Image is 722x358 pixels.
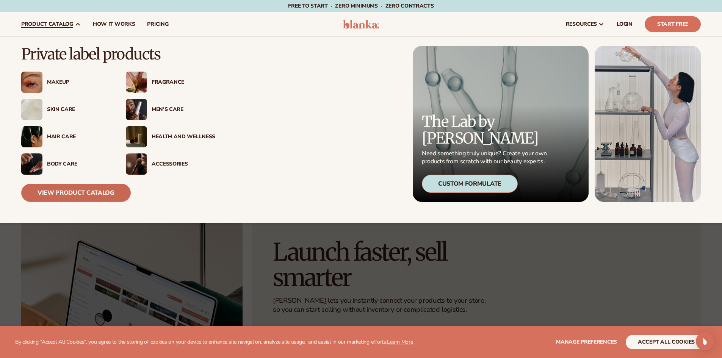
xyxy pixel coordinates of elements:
a: Start Free [645,16,701,32]
div: Men’s Care [152,106,215,113]
a: pricing [141,12,174,36]
a: Female hair pulled back with clips. Hair Care [21,126,111,147]
a: product catalog [15,12,87,36]
span: pricing [147,21,168,27]
button: accept all cookies [626,335,707,349]
span: Manage preferences [556,338,617,345]
a: resources [560,12,611,36]
a: View Product Catalog [21,184,131,202]
img: Male hand applying moisturizer. [21,153,42,175]
div: Health And Wellness [152,134,215,140]
img: logo [343,20,379,29]
a: Cream moisturizer swatch. Skin Care [21,99,111,120]
div: Makeup [47,79,111,86]
p: The Lab by [PERSON_NAME] [422,113,549,147]
div: Open Intercom Messenger [696,332,714,350]
a: LOGIN [611,12,639,36]
span: resources [566,21,597,27]
a: Pink blooming flower. Fragrance [126,72,215,93]
p: By clicking "Accept All Cookies", you agree to the storing of cookies on your device to enhance s... [15,339,413,345]
img: Female with glitter eye makeup. [21,72,42,93]
a: Candles and incense on table. Health And Wellness [126,126,215,147]
img: Female with makeup brush. [126,153,147,175]
a: Female with makeup brush. Accessories [126,153,215,175]
span: How It Works [93,21,135,27]
div: Accessories [152,161,215,167]
a: Female with glitter eye makeup. Makeup [21,72,111,93]
img: Female in lab with equipment. [595,46,701,202]
a: How It Works [87,12,141,36]
p: Need something truly unique? Create your own products from scratch with our beauty experts. [422,150,549,166]
img: Male holding moisturizer bottle. [126,99,147,120]
div: Body Care [47,161,111,167]
div: Skin Care [47,106,111,113]
img: Pink blooming flower. [126,72,147,93]
p: Private label products [21,46,215,63]
a: Male hand applying moisturizer. Body Care [21,153,111,175]
a: Learn More [387,338,413,345]
img: Candles and incense on table. [126,126,147,147]
div: Hair Care [47,134,111,140]
a: Male holding moisturizer bottle. Men’s Care [126,99,215,120]
span: product catalog [21,21,73,27]
div: Fragrance [152,79,215,86]
img: Female hair pulled back with clips. [21,126,42,147]
div: Custom Formulate [422,175,518,193]
button: Manage preferences [556,335,617,349]
span: Free to start · ZERO minimums · ZERO contracts [288,2,434,9]
span: LOGIN [617,21,633,27]
img: Cream moisturizer swatch. [21,99,42,120]
a: Microscopic product formula. The Lab by [PERSON_NAME] Need something truly unique? Create your ow... [413,46,589,202]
